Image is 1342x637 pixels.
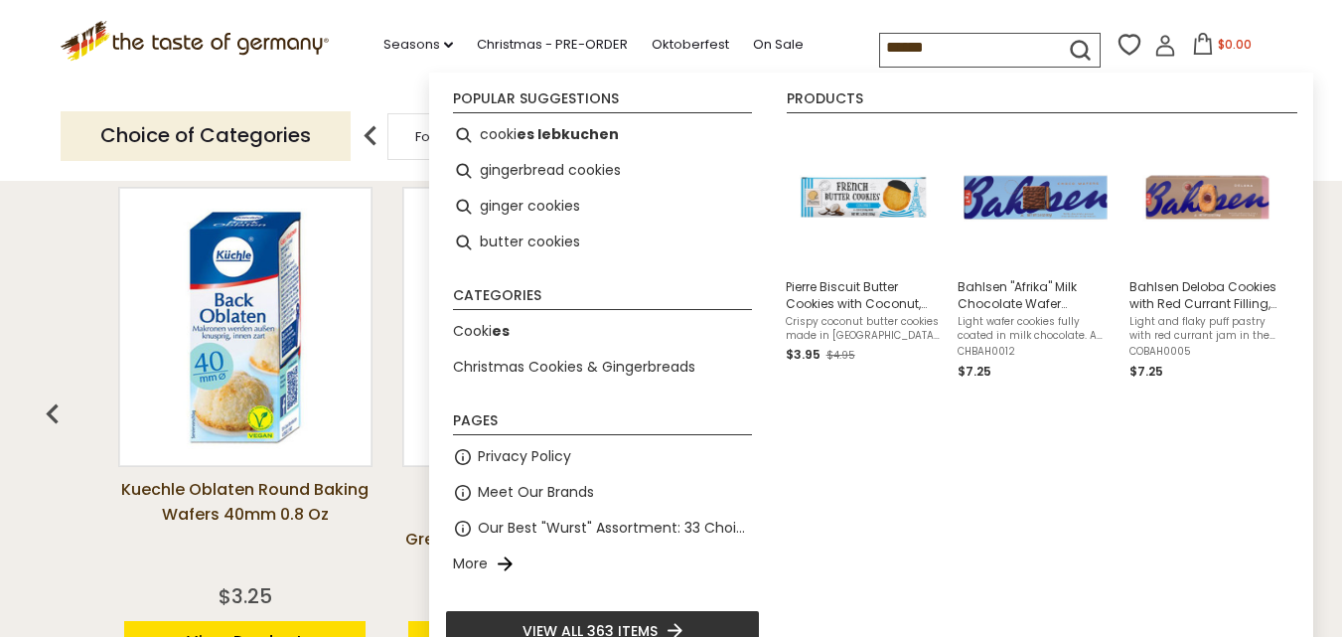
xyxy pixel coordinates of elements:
a: Privacy Policy [478,445,571,468]
li: Christmas Cookies & Gingerbreads [445,350,760,386]
span: COBAH0005 [1129,345,1285,359]
a: On Sale [753,34,804,56]
span: $7.25 [1129,363,1163,380]
a: Christmas Cookies & Gingerbreads [453,356,695,379]
span: $7.25 [958,363,991,380]
li: Pages [453,413,752,435]
a: Pierre Butter Cookies with CoconutPierre Biscuit Butter Cookies with Coconut, 5.29 ozCrispy cocon... [786,125,942,382]
li: Bahlsen Deloba Cookies with Red Currant Filling, 3.5 oz. [1121,117,1293,390]
span: CHBAH0012 [958,345,1114,359]
a: Bahlsen Deloba Cookies with Red Currant Filling, 3.5 oz.Light and flaky puff pastry with red curr... [1129,125,1285,382]
button: $0.00 [1180,33,1265,63]
a: Cookies [453,320,510,343]
img: Zimmermann-Muehle [404,202,655,452]
li: More [445,547,760,582]
li: Categories [453,288,752,310]
li: Products [787,91,1297,113]
img: previous arrow [33,395,73,434]
span: $0.00 [1218,36,1252,53]
a: Kuechle Oblaten Round Baking Wafers 40mm 0.8 oz [118,477,373,576]
span: Bahlsen "Afrika" Milk Chocolate Wafer Cookies, 3.4 oz. [958,278,1114,312]
li: Cookies [445,314,760,350]
b: es [492,321,510,341]
li: butter cookies [445,225,760,260]
span: Light wafer cookies fully coated in milk chocolate. A true delight for chocolate cookie fans. Sin... [958,315,1114,343]
span: Pierre Biscuit Butter Cookies with Coconut, 5.29 oz [786,278,942,312]
li: cookies lebkuchen [445,117,760,153]
img: Pierre Butter Cookies with Coconut [792,125,936,269]
a: Zimmermann-Muehle "Fraenkischer Gruenkern" Green Spelt Kernels, Whole, 8.8 oz [402,477,657,576]
span: $4.95 [826,348,855,363]
span: Bahlsen Deloba Cookies with Red Currant Filling, 3.5 oz. [1129,278,1285,312]
li: Bahlsen "Afrika" Milk Chocolate Wafer Cookies, 3.4 oz. [950,117,1121,390]
img: Kuechle Oblaten Round Baking Wafers 40mm 0.8 oz [120,202,371,452]
li: Our Best "Wurst" Assortment: 33 Choices For The Grillabend [445,511,760,547]
li: gingerbread cookies [445,153,760,189]
div: $3.25 [219,581,272,611]
a: Oktoberfest [652,34,729,56]
img: previous arrow [351,116,390,156]
span: Crispy coconut butter cookies made in [GEOGRAPHIC_DATA] by [PERSON_NAME] [786,315,942,343]
a: Our Best "Wurst" Assortment: 33 Choices For The Grillabend [478,517,752,540]
a: Christmas - PRE-ORDER [477,34,628,56]
span: $3.95 [786,346,820,363]
a: Food By Category [415,129,530,144]
li: ginger cookies [445,189,760,225]
b: es lebkuchen [517,123,619,146]
li: Popular suggestions [453,91,752,113]
a: Seasons [383,34,453,56]
li: Privacy Policy [445,439,760,475]
a: Meet Our Brands [478,481,594,504]
a: Bahlsen "Afrika" Milk Chocolate Wafer Cookies, 3.4 oz.Light wafer cookies fully coated in milk ch... [958,125,1114,382]
li: Pierre Biscuit Butter Cookies with Coconut, 5.29 oz [778,117,950,390]
span: Light and flaky puff pastry with red currant jam in the middle and lightly dusted with sugar - fr... [1129,315,1285,343]
li: Meet Our Brands [445,475,760,511]
p: Choice of Categories [61,111,351,160]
